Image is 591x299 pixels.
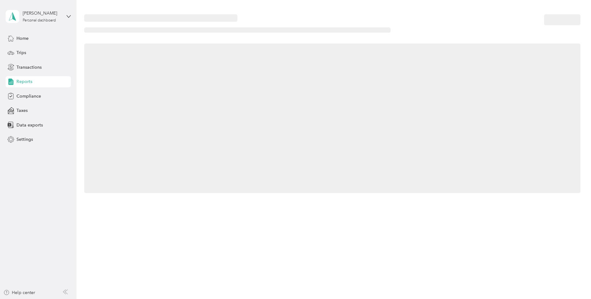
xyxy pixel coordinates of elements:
span: Settings [16,136,33,143]
div: Personal dashboard [23,19,56,22]
iframe: Everlance-gr Chat Button Frame [556,264,591,299]
span: Data exports [16,122,43,128]
span: Reports [16,78,32,85]
span: Transactions [16,64,42,71]
span: Trips [16,49,26,56]
button: Help center [3,289,35,296]
div: [PERSON_NAME] [23,10,62,16]
span: Taxes [16,107,28,114]
span: Compliance [16,93,41,99]
span: Home [16,35,29,42]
